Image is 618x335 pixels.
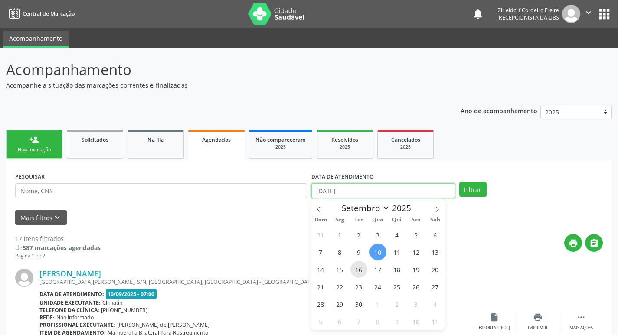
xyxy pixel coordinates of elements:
[312,244,329,260] span: Setembro 7, 2025
[408,296,425,312] span: Outubro 3, 2025
[331,226,348,243] span: Setembro 1, 2025
[389,226,405,243] span: Setembro 4, 2025
[311,170,374,183] label: DATA DE ATENDIMENTO
[569,325,593,331] div: Mais ações
[408,244,425,260] span: Setembro 12, 2025
[569,238,578,248] i: print
[312,296,329,312] span: Setembro 28, 2025
[406,217,425,223] span: Sex
[562,5,580,23] img: img
[311,217,330,223] span: Dom
[369,296,386,312] span: Outubro 1, 2025
[597,7,612,22] button: apps
[15,252,101,260] div: Página 1 de 2
[6,7,75,21] a: Central de Marcação
[384,144,427,150] div: 2025
[323,144,366,150] div: 2025
[427,278,444,295] span: Setembro 27, 2025
[349,217,368,223] span: Ter
[391,136,420,143] span: Cancelados
[82,136,108,143] span: Solicitados
[13,146,56,153] div: Nova marcação
[106,289,157,299] span: 10/09/2025 - 07:00
[15,269,33,287] img: img
[331,261,348,278] span: Setembro 15, 2025
[3,31,69,48] a: Acompanhamento
[589,238,599,248] i: 
[459,182,487,197] button: Filtrar
[350,226,367,243] span: Setembro 2, 2025
[331,313,348,330] span: Outubro 6, 2025
[331,136,358,143] span: Resolvidos
[408,278,425,295] span: Setembro 26, 2025
[576,312,586,322] i: 
[387,217,406,223] span: Qui
[533,312,543,322] i: print
[202,136,231,143] span: Agendados
[479,325,510,331] div: Exportar (PDF)
[312,313,329,330] span: Outubro 5, 2025
[350,296,367,312] span: Setembro 30, 2025
[338,202,390,214] select: Month
[389,261,405,278] span: Setembro 18, 2025
[39,321,115,328] b: Profissional executante:
[389,296,405,312] span: Outubro 2, 2025
[427,313,444,330] span: Outubro 11, 2025
[425,217,445,223] span: Sáb
[350,244,367,260] span: Setembro 9, 2025
[15,170,45,183] label: PESQUISAR
[389,278,405,295] span: Setembro 25, 2025
[369,226,386,243] span: Setembro 3, 2025
[39,269,101,278] a: [PERSON_NAME]
[6,59,430,81] p: Acompanhamento
[389,202,418,214] input: Year
[331,296,348,312] span: Setembro 29, 2025
[39,299,101,306] b: Unidade executante:
[528,325,547,331] div: Imprimir
[312,226,329,243] span: Agosto 31, 2025
[389,244,405,260] span: Setembro 11, 2025
[15,210,67,225] button: Mais filtroskeyboard_arrow_down
[498,7,559,14] div: Zirleidclif Cordeiro Freire
[369,313,386,330] span: Outubro 8, 2025
[102,299,123,306] span: Climatin
[311,183,455,198] input: Selecione um intervalo
[389,313,405,330] span: Outubro 9, 2025
[255,136,306,143] span: Não compareceram
[369,261,386,278] span: Setembro 17, 2025
[427,261,444,278] span: Setembro 20, 2025
[408,226,425,243] span: Setembro 5, 2025
[350,278,367,295] span: Setembro 23, 2025
[23,10,75,17] span: Central de Marcação
[408,261,425,278] span: Setembro 19, 2025
[580,5,597,23] button: 
[312,278,329,295] span: Setembro 21, 2025
[330,217,349,223] span: Seg
[499,14,559,21] span: Recepcionista da UBS
[15,243,101,252] div: de
[15,183,307,198] input: Nome, CNS
[350,313,367,330] span: Outubro 7, 2025
[564,234,582,252] button: print
[39,314,55,321] b: Rede:
[427,226,444,243] span: Setembro 6, 2025
[147,136,164,143] span: Na fila
[369,278,386,295] span: Setembro 24, 2025
[52,213,62,222] i: keyboard_arrow_down
[255,144,306,150] div: 2025
[368,217,387,223] span: Qua
[369,244,386,260] span: Setembro 10, 2025
[427,244,444,260] span: Setembro 13, 2025
[331,244,348,260] span: Setembro 8, 2025
[15,234,101,243] div: 17 itens filtrados
[312,261,329,278] span: Setembro 14, 2025
[350,261,367,278] span: Setembro 16, 2025
[490,312,499,322] i: insert_drive_file
[585,234,603,252] button: 
[461,105,537,116] p: Ano de acompanhamento
[101,306,147,314] span: [PHONE_NUMBER]
[408,313,425,330] span: Outubro 10, 2025
[39,290,104,298] b: Data de atendimento:
[427,296,444,312] span: Outubro 4, 2025
[39,278,473,286] div: [GEOGRAPHIC_DATA][PERSON_NAME], S/N, [GEOGRAPHIC_DATA], [GEOGRAPHIC_DATA] - [GEOGRAPHIC_DATA]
